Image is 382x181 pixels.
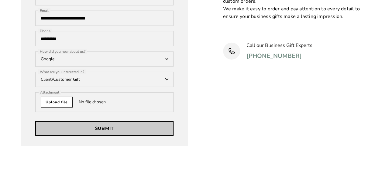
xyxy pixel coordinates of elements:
[246,42,312,49] p: Call our Business Gift Experts
[41,97,73,108] span: Upload file
[228,47,236,55] img: Phone
[35,72,174,87] div: Client/Customer Gift
[79,99,112,105] span: No file chosen
[246,51,302,61] a: [PHONE_NUMBER]
[223,5,361,20] p: We make it easy to order and pay attention to every detail to ensure your business gifts make a l...
[35,51,174,67] div: Google
[35,121,174,136] button: Submit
